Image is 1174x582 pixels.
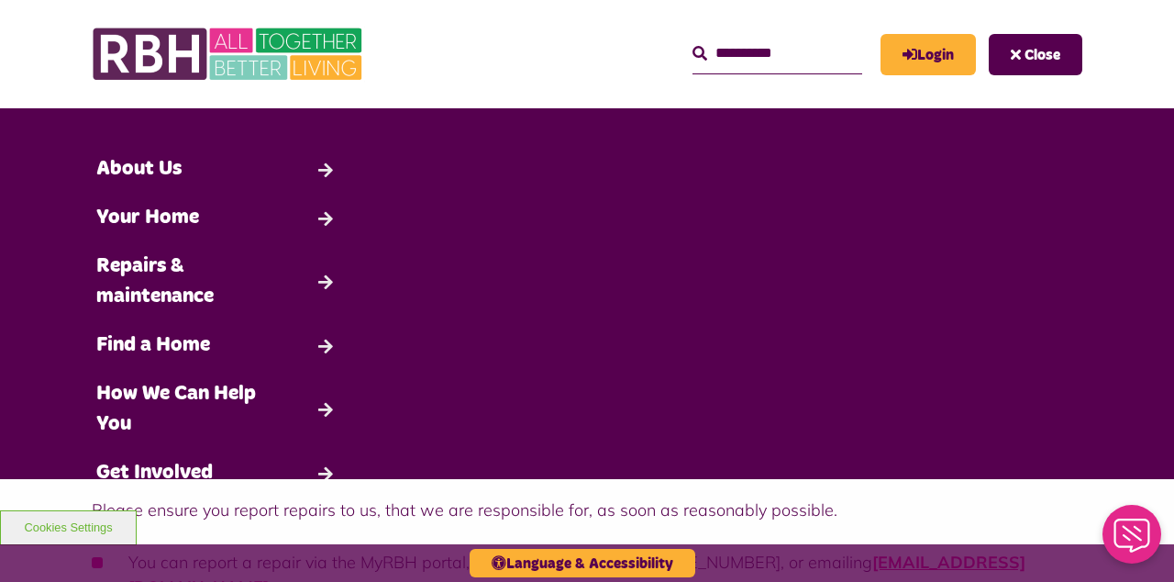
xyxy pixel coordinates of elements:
a: Your Home [87,194,347,242]
a: How We Can Help You [87,370,347,449]
span: Close [1024,48,1060,62]
input: Search [692,34,862,73]
a: About Us [87,145,347,194]
iframe: Netcall Web Assistant for live chat [1091,499,1174,582]
a: MyRBH [880,34,976,75]
a: Find a Home [87,321,347,370]
button: Navigation [989,34,1082,75]
a: Repairs & maintenance [87,242,347,321]
button: Language & Accessibility [470,549,695,577]
a: Get Involved [87,449,347,498]
p: Please ensure you report repairs to us, that we are responsible for, as soon as reasonably possible. [92,498,1082,522]
img: RBH [92,18,367,90]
